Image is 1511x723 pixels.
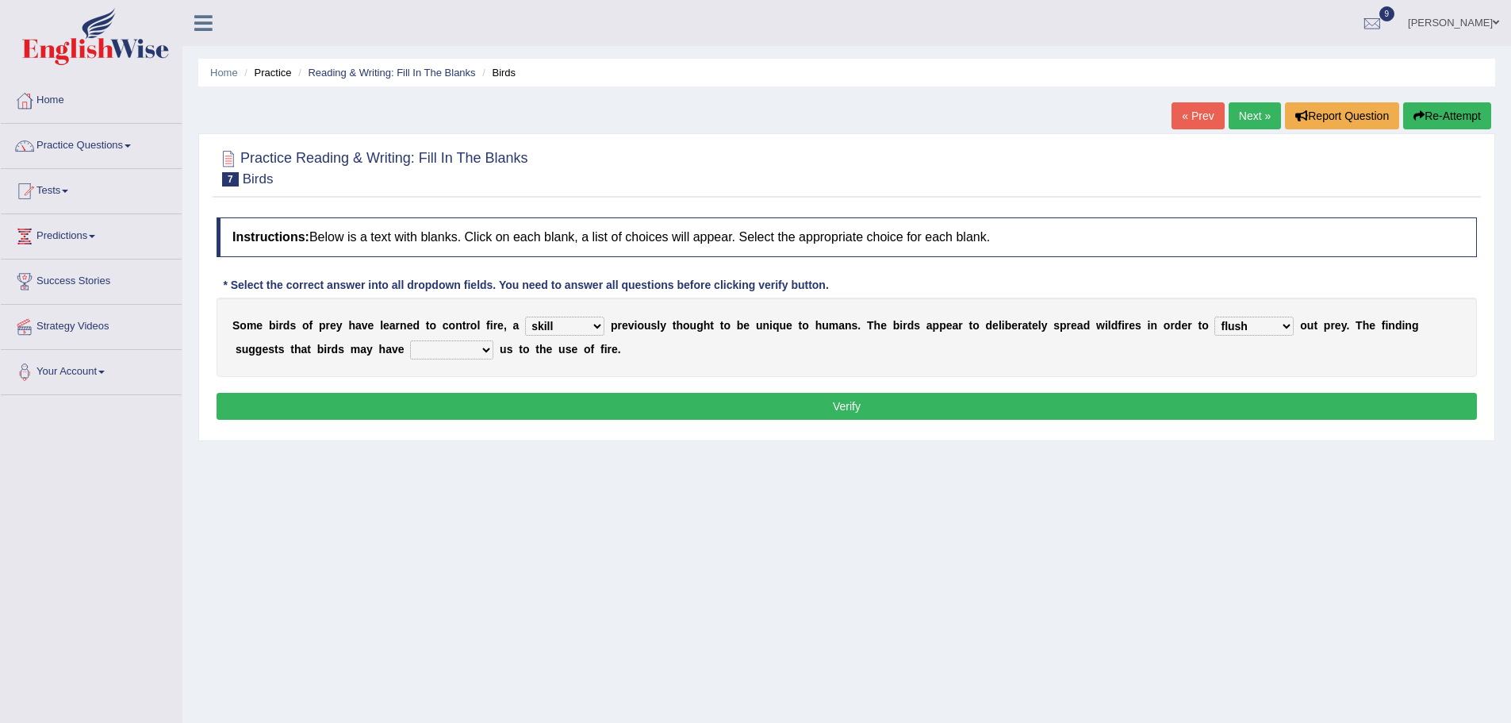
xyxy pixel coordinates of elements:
[360,343,366,356] b: a
[1388,319,1395,332] b: n
[278,319,282,332] b: r
[857,319,861,332] b: .
[829,319,838,332] b: m
[673,319,677,332] b: t
[1187,319,1191,332] b: r
[608,343,612,356] b: r
[1181,319,1187,332] b: e
[478,65,516,80] li: Birds
[539,343,546,356] b: h
[1385,319,1388,332] b: i
[604,343,608,356] b: i
[232,230,309,244] b: Instructions:
[1038,319,1041,332] b: l
[992,319,999,332] b: e
[1324,319,1331,332] b: p
[497,319,504,332] b: e
[470,319,477,332] b: o
[398,343,405,356] b: e
[1170,319,1174,332] b: r
[914,319,920,332] b: s
[1,214,182,254] a: Predictions
[1111,319,1118,332] b: d
[676,319,683,332] b: h
[893,319,900,332] b: b
[217,217,1477,257] h4: Below is a text with blanks. Click on each blank, a list of choices will appear. Select the appro...
[558,343,566,356] b: u
[773,319,780,332] b: q
[462,319,466,332] b: t
[1341,319,1347,332] b: y
[324,343,327,356] b: i
[1,305,182,344] a: Strategy Videos
[1330,319,1334,332] b: r
[867,319,874,332] b: T
[683,319,690,332] b: o
[429,319,436,332] b: o
[1285,102,1399,129] button: Report Question
[622,319,628,332] b: e
[243,171,274,187] small: Birds
[307,343,311,356] b: t
[236,343,242,356] b: s
[1125,319,1129,332] b: r
[1356,319,1363,332] b: T
[535,343,539,356] b: t
[762,319,769,332] b: n
[523,343,530,356] b: o
[389,319,396,332] b: a
[490,319,493,332] b: i
[1129,319,1135,332] b: e
[986,319,993,332] b: d
[1018,319,1022,332] b: r
[737,319,744,332] b: b
[248,343,255,356] b: g
[1172,102,1224,129] a: « Prev
[276,319,279,332] b: i
[455,319,462,332] b: n
[617,319,621,332] b: r
[1164,319,1171,332] b: o
[1108,319,1111,332] b: l
[493,319,497,332] b: r
[504,319,507,332] b: ,
[385,343,392,356] b: a
[217,147,528,187] h2: Practice Reading & Writing: Fill In The Blanks
[327,343,331,356] b: r
[338,343,344,356] b: s
[786,319,792,332] b: e
[1395,319,1402,332] b: d
[309,319,313,332] b: f
[779,319,786,332] b: u
[1148,319,1151,332] b: i
[1122,319,1125,332] b: i
[1,260,182,299] a: Success Stories
[1083,319,1091,332] b: d
[1135,319,1141,332] b: s
[1032,319,1038,332] b: e
[1053,319,1060,332] b: s
[449,319,456,332] b: o
[618,343,621,356] b: .
[657,319,660,332] b: l
[240,65,291,80] li: Practice
[513,319,520,332] b: a
[611,319,618,332] b: p
[584,343,591,356] b: o
[500,343,507,356] b: u
[380,319,383,332] b: l
[571,343,577,356] b: e
[628,319,635,332] b: v
[283,319,290,332] b: d
[1229,102,1281,129] a: Next »
[612,343,618,356] b: e
[1382,319,1386,332] b: f
[1175,319,1182,332] b: d
[969,319,973,332] b: t
[743,319,750,332] b: e
[351,343,360,356] b: m
[953,319,959,332] b: a
[1028,319,1032,332] b: t
[907,319,915,332] b: d
[290,319,296,332] b: s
